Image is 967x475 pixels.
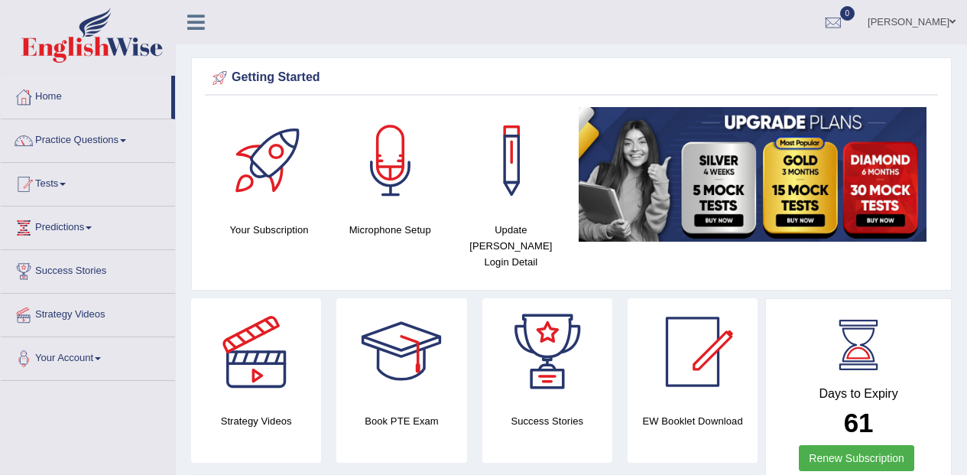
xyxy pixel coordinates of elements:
a: Practice Questions [1,119,175,158]
a: Home [1,76,171,114]
h4: Update [PERSON_NAME] Login Detail [458,222,563,270]
a: Success Stories [1,250,175,288]
h4: Strategy Videos [191,413,321,429]
h4: Days to Expiry [783,387,934,401]
img: small5.jpg [579,107,926,242]
a: Strategy Videos [1,294,175,332]
h4: Your Subscription [216,222,322,238]
a: Your Account [1,337,175,376]
div: Getting Started [209,67,934,89]
span: 0 [840,6,855,21]
h4: EW Booklet Download [628,413,758,429]
a: Predictions [1,207,175,245]
b: 61 [844,408,874,438]
h4: Book PTE Exam [336,413,466,429]
a: Tests [1,163,175,201]
a: Renew Subscription [799,445,914,471]
h4: Microphone Setup [337,222,443,238]
h4: Success Stories [482,413,612,429]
